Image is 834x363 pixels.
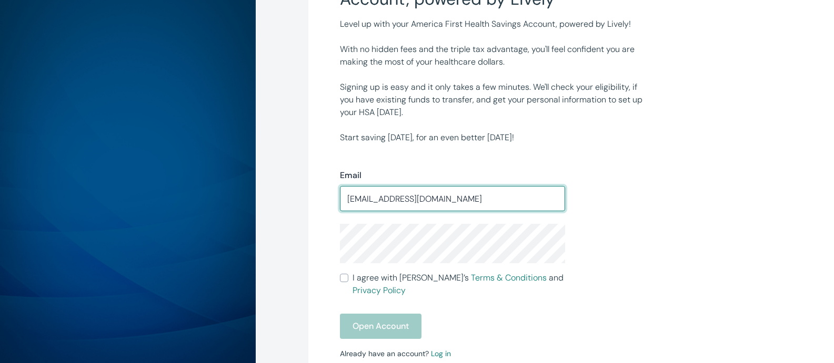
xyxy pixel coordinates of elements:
a: Terms & Conditions [471,272,547,283]
span: I agree with [PERSON_NAME]’s and [353,272,565,297]
p: Level up with your America First Health Savings Account, powered by Lively! [340,18,644,30]
p: Signing up is easy and it only takes a few minutes. We'll check your eligibility, if you have exi... [340,81,644,119]
small: Already have an account? [340,349,451,358]
a: Log in [431,349,451,358]
p: Start saving [DATE], for an even better [DATE]! [340,131,644,144]
label: Email [340,169,361,182]
a: Privacy Policy [353,285,406,296]
p: With no hidden fees and the triple tax advantage, you'll feel confident you are making the most o... [340,43,644,68]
